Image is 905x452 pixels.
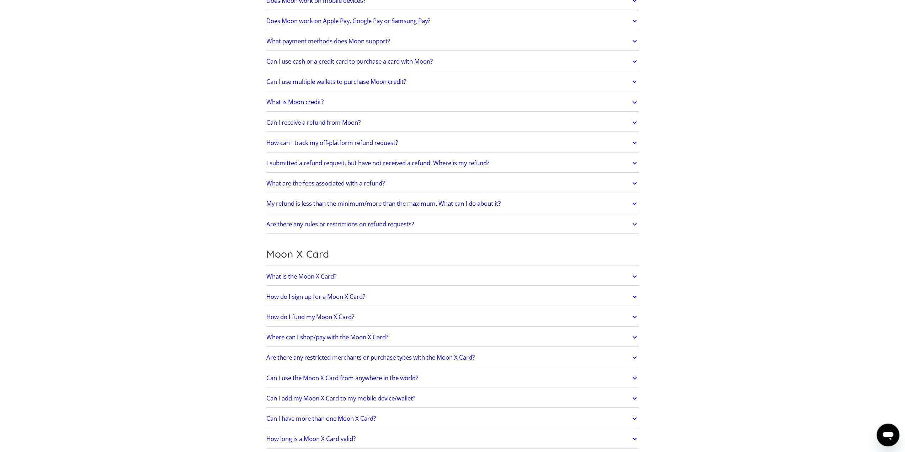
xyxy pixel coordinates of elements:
[266,58,433,65] h2: Can I use cash or a credit card to purchase a card with Moon?
[266,38,390,45] h2: What payment methods does Moon support?
[266,269,639,284] a: What is the Moon X Card?
[266,375,418,382] h2: Can I use the Moon X Card from anywhere in the world?
[266,98,324,106] h2: What is Moon credit?
[266,310,639,324] a: How do I fund my Moon X Card?
[266,273,336,280] h2: What is the Moon X Card?
[266,156,639,171] a: I submitted a refund request, but have not received a refund. Where is my refund?
[266,435,356,442] h2: How long is a Moon X Card valid?
[266,395,415,402] h2: Can I add my Moon X Card to my mobile device/wallet?
[266,180,385,187] h2: What are the fees associated with a refund?
[266,221,414,228] h2: Are there any rules or restrictions on refund requests?
[266,415,376,422] h2: Can I have more than one Moon X Card?
[266,176,639,191] a: What are the fees associated with a refund?
[266,293,365,300] h2: How do I sign up for a Moon X Card?
[266,411,639,426] a: Can I have more than one Moon X Card?
[266,217,639,232] a: Are there any rules or restrictions on refund requests?
[266,34,639,49] a: What payment methods does Moon support?
[266,350,639,365] a: Are there any restricted merchants or purchase types with the Moon X Card?
[266,391,639,406] a: Can I add my Moon X Card to my mobile device/wallet?
[266,17,430,25] h2: Does Moon work on Apple Pay, Google Pay or Samsung Pay?
[266,135,639,150] a: How can I track my off-platform refund request?
[266,334,388,341] h2: Where can I shop/pay with the Moon X Card?
[266,14,639,28] a: Does Moon work on Apple Pay, Google Pay or Samsung Pay?
[266,313,354,321] h2: How do I fund my Moon X Card?
[266,371,639,386] a: Can I use the Moon X Card from anywhere in the world?
[266,54,639,69] a: Can I use cash or a credit card to purchase a card with Moon?
[266,431,639,446] a: How long is a Moon X Card valid?
[266,119,361,126] h2: Can I receive a refund from Moon?
[266,248,639,260] h2: Moon X Card
[266,115,639,130] a: Can I receive a refund from Moon?
[266,74,639,89] a: Can I use multiple wallets to purchase Moon credit?
[266,197,639,211] a: My refund is less than the minimum/more than the maximum. What can I do about it?
[266,160,489,167] h2: I submitted a refund request, but have not received a refund. Where is my refund?
[266,95,639,110] a: What is Moon credit?
[266,354,475,361] h2: Are there any restricted merchants or purchase types with the Moon X Card?
[266,330,639,345] a: Where can I shop/pay with the Moon X Card?
[877,424,899,446] iframe: Кнопка запуска окна обмена сообщениями
[266,289,639,304] a: How do I sign up for a Moon X Card?
[266,139,398,146] h2: How can I track my off-platform refund request?
[266,200,501,207] h2: My refund is less than the minimum/more than the maximum. What can I do about it?
[266,78,406,85] h2: Can I use multiple wallets to purchase Moon credit?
